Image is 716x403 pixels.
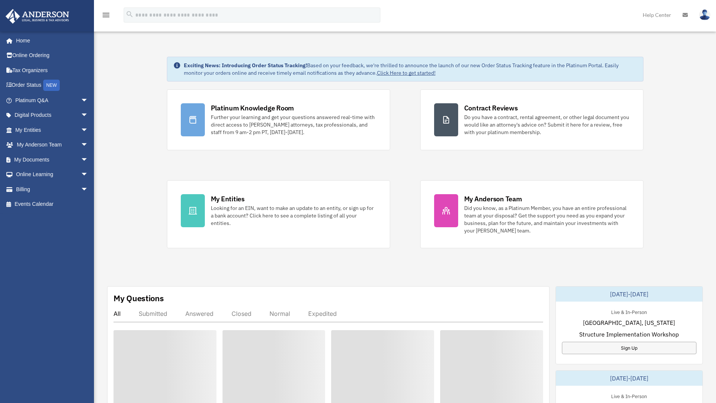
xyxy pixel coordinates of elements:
span: arrow_drop_down [81,182,96,197]
div: Looking for an EIN, want to make an update to an entity, or sign up for a bank account? Click her... [211,204,376,227]
a: Order StatusNEW [5,78,100,93]
span: arrow_drop_down [81,122,96,138]
div: Do you have a contract, rental agreement, or other legal document you would like an attorney's ad... [464,113,630,136]
a: Billingarrow_drop_down [5,182,100,197]
a: My Anderson Team Did you know, as a Platinum Member, you have an entire professional team at your... [420,180,643,248]
a: Events Calendar [5,197,100,212]
a: Sign Up [562,342,696,354]
a: My Entities Looking for an EIN, want to make an update to an entity, or sign up for a bank accoun... [167,180,390,248]
div: Expedited [308,310,337,317]
div: All [114,310,121,317]
span: arrow_drop_down [81,108,96,123]
i: menu [101,11,111,20]
div: Contract Reviews [464,103,518,113]
img: Anderson Advisors Platinum Portal [3,9,71,24]
div: Normal [269,310,290,317]
span: arrow_drop_down [81,152,96,168]
a: Online Ordering [5,48,100,63]
div: Did you know, as a Platinum Member, you have an entire professional team at your disposal? Get th... [464,204,630,234]
a: Digital Productsarrow_drop_down [5,108,100,123]
a: Platinum Knowledge Room Further your learning and get your questions answered real-time with dire... [167,89,390,150]
a: Click Here to get started! [377,69,436,76]
div: My Questions [114,293,164,304]
div: Platinum Knowledge Room [211,103,294,113]
span: arrow_drop_down [81,93,96,108]
div: [DATE]-[DATE] [556,287,702,302]
a: menu [101,13,111,20]
a: My Documentsarrow_drop_down [5,152,100,167]
a: My Anderson Teamarrow_drop_down [5,137,100,152]
div: Live & In-Person [605,308,653,315]
span: Structure Implementation Workshop [579,330,679,339]
img: User Pic [699,9,710,20]
a: Platinum Q&Aarrow_drop_down [5,93,100,108]
strong: Exciting News: Introducing Order Status Tracking! [184,62,307,69]
i: search [126,10,134,18]
a: Contract Reviews Do you have a contract, rental agreement, or other legal document you would like... [420,89,643,150]
span: [GEOGRAPHIC_DATA], [US_STATE] [583,318,675,327]
div: Further your learning and get your questions answered real-time with direct access to [PERSON_NAM... [211,113,376,136]
span: arrow_drop_down [81,167,96,183]
a: Tax Organizers [5,63,100,78]
div: Answered [185,310,213,317]
a: Home [5,33,96,48]
div: NEW [43,80,60,91]
div: Live & In-Person [605,392,653,400]
a: My Entitiesarrow_drop_down [5,122,100,137]
div: My Anderson Team [464,194,522,204]
div: Closed [232,310,251,317]
div: [DATE]-[DATE] [556,371,702,386]
a: Online Learningarrow_drop_down [5,167,100,182]
div: My Entities [211,194,245,204]
div: Submitted [139,310,167,317]
span: arrow_drop_down [81,137,96,153]
div: Based on your feedback, we're thrilled to announce the launch of our new Order Status Tracking fe... [184,62,637,77]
